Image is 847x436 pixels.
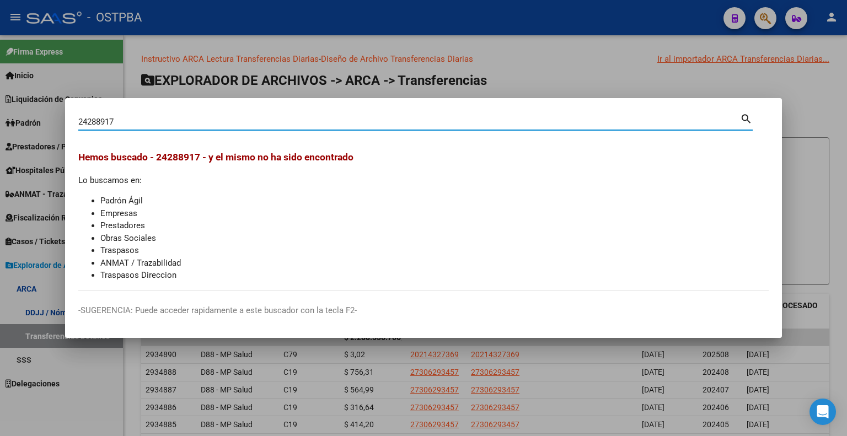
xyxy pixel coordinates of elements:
[100,232,769,245] li: Obras Sociales
[100,195,769,207] li: Padrón Ágil
[78,152,353,163] span: Hemos buscado - 24288917 - y el mismo no ha sido encontrado
[810,399,836,425] div: Open Intercom Messenger
[78,150,769,282] div: Lo buscamos en:
[100,269,769,282] li: Traspasos Direccion
[100,257,769,270] li: ANMAT / Trazabilidad
[100,207,769,220] li: Empresas
[740,111,753,125] mat-icon: search
[78,304,769,317] p: -SUGERENCIA: Puede acceder rapidamente a este buscador con la tecla F2-
[100,219,769,232] li: Prestadores
[100,244,769,257] li: Traspasos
